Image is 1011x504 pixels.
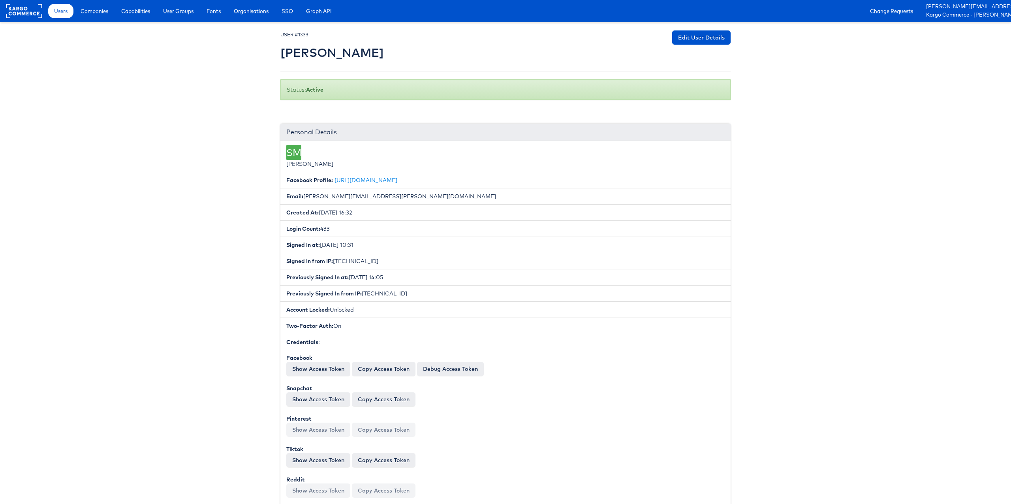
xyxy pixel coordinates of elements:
[286,225,320,232] b: Login Count:
[286,446,303,453] b: Tiktok
[926,3,1005,11] a: [PERSON_NAME][EMAIL_ADDRESS][PERSON_NAME][DOMAIN_NAME]
[280,318,731,334] li: On
[48,4,73,18] a: Users
[201,4,227,18] a: Fonts
[280,141,731,172] li: [PERSON_NAME]
[286,354,312,361] b: Facebook
[352,362,415,376] button: Copy Access Token
[81,7,108,15] span: Companies
[306,86,323,93] b: Active
[163,7,194,15] span: User Groups
[286,385,312,392] b: Snapchat
[121,7,150,15] span: Capabilities
[286,145,301,160] div: SM
[286,241,320,248] b: Signed In at:
[352,423,415,437] button: Copy Access Token
[282,7,293,15] span: SSO
[280,188,731,205] li: [PERSON_NAME][EMAIL_ADDRESS][PERSON_NAME][DOMAIN_NAME]
[286,453,350,467] button: Show Access Token
[280,237,731,253] li: [DATE] 10:31
[280,301,731,318] li: Unlocked
[864,4,919,18] a: Change Requests
[286,483,350,498] button: Show Access Token
[280,46,384,59] h2: [PERSON_NAME]
[286,322,333,329] b: Two-Factor Auth:
[417,362,484,376] a: Debug Access Token
[286,476,305,483] b: Reddit
[286,258,333,265] b: Signed In from IP:
[286,362,350,376] button: Show Access Token
[228,4,274,18] a: Organisations
[306,7,332,15] span: Graph API
[672,30,731,45] a: Edit User Details
[300,4,338,18] a: Graph API
[286,306,330,313] b: Account Locked:
[207,7,221,15] span: Fonts
[286,339,318,346] b: Credentials
[75,4,114,18] a: Companies
[276,4,299,18] a: SSO
[280,204,731,221] li: [DATE] 16:32
[280,285,731,302] li: [TECHNICAL_ID]
[280,79,731,100] div: Status:
[280,124,731,141] div: Personal Details
[280,220,731,237] li: 433
[286,423,350,437] button: Show Access Token
[280,32,308,38] small: USER #1333
[157,4,199,18] a: User Groups
[352,483,415,498] button: Copy Access Token
[286,193,303,200] b: Email:
[115,4,156,18] a: Capabilities
[234,7,269,15] span: Organisations
[352,453,415,467] button: Copy Access Token
[926,11,1005,19] a: Kargo Commerce - [PERSON_NAME]
[286,392,350,406] button: Show Access Token
[54,7,68,15] span: Users
[280,253,731,269] li: [TECHNICAL_ID]
[334,177,397,184] a: [URL][DOMAIN_NAME]
[352,392,415,406] button: Copy Access Token
[286,290,362,297] b: Previously Signed In from IP:
[286,209,319,216] b: Created At:
[286,177,333,184] b: Facebook Profile:
[280,269,731,286] li: [DATE] 14:05
[286,274,349,281] b: Previously Signed In at:
[286,415,312,422] b: Pinterest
